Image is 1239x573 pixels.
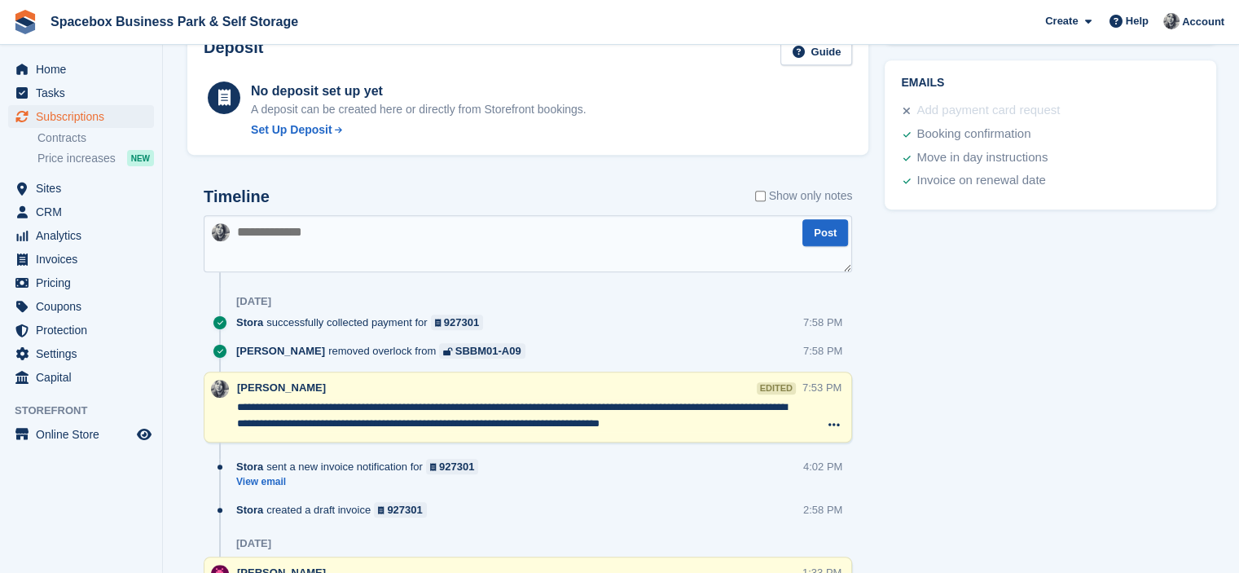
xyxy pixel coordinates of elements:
[36,58,134,81] span: Home
[212,223,230,241] img: SUDIPTA VIRMANI
[802,380,841,395] div: 7:53 PM
[8,342,154,365] a: menu
[8,423,154,446] a: menu
[8,177,154,200] a: menu
[8,224,154,247] a: menu
[236,475,486,489] a: View email
[236,343,534,359] div: removed overlock from
[426,459,479,474] a: 927301
[8,366,154,389] a: menu
[36,82,134,104] span: Tasks
[8,201,154,223] a: menu
[916,148,1048,168] div: Move in day instructions
[439,343,525,359] a: SBBM01-A09
[236,295,271,308] div: [DATE]
[803,315,842,330] div: 7:58 PM
[8,82,154,104] a: menu
[8,58,154,81] a: menu
[251,82,587,101] div: No deposit set up yet
[236,459,486,474] div: sent a new invoice notification for
[387,502,422,518] div: 927301
[36,342,134,365] span: Settings
[37,130,154,146] a: Contracts
[8,105,154,128] a: menu
[204,38,263,65] h2: Deposit
[236,315,263,330] span: Stora
[37,149,154,167] a: Price increases NEW
[444,315,479,330] div: 927301
[757,382,796,394] div: edited
[36,248,134,271] span: Invoices
[803,502,842,518] div: 2:58 PM
[1045,13,1078,29] span: Create
[15,403,162,419] span: Storefront
[36,319,134,342] span: Protection
[1182,14,1224,30] span: Account
[36,271,134,294] span: Pricing
[236,537,271,550] div: [DATE]
[36,177,134,200] span: Sites
[1126,13,1149,29] span: Help
[36,295,134,318] span: Coupons
[204,187,270,206] h2: Timeline
[251,101,587,118] p: A deposit can be created here or directly from Storefront bookings.
[439,459,474,474] div: 927301
[8,295,154,318] a: menu
[916,101,1060,121] div: Add payment card request
[211,380,229,398] img: SUDIPTA VIRMANI
[36,423,134,446] span: Online Store
[803,459,842,474] div: 4:02 PM
[8,248,154,271] a: menu
[901,77,1200,90] h2: Emails
[251,121,332,139] div: Set Up Deposit
[44,8,305,35] a: Spacebox Business Park & Self Storage
[36,105,134,128] span: Subscriptions
[236,315,491,330] div: successfully collected payment for
[803,343,842,359] div: 7:58 PM
[916,171,1045,191] div: Invoice on renewal date
[134,425,154,444] a: Preview store
[251,121,587,139] a: Set Up Deposit
[236,459,263,474] span: Stora
[374,502,427,518] a: 927301
[127,150,154,166] div: NEW
[755,187,853,205] label: Show only notes
[36,366,134,389] span: Capital
[780,38,852,65] a: Guide
[802,219,848,246] button: Post
[431,315,484,330] a: 927301
[13,10,37,34] img: stora-icon-8386f47178a22dfd0bd8f6a31ec36ba5ce8667c1dd55bd0f319d3a0aa187defe.svg
[1163,13,1180,29] img: SUDIPTA VIRMANI
[36,201,134,223] span: CRM
[916,125,1030,144] div: Booking confirmation
[455,343,521,359] div: SBBM01-A09
[37,151,116,166] span: Price increases
[236,343,325,359] span: [PERSON_NAME]
[755,187,766,205] input: Show only notes
[36,224,134,247] span: Analytics
[236,502,263,518] span: Stora
[8,271,154,294] a: menu
[8,319,154,342] a: menu
[236,502,435,518] div: created a draft invoice
[237,381,326,394] span: [PERSON_NAME]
